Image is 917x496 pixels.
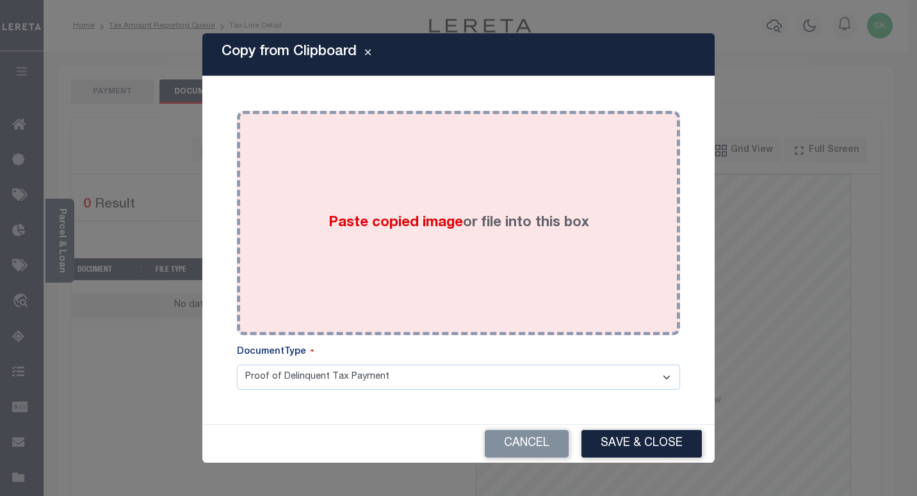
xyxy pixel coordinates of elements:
[581,430,702,458] button: Save & Close
[357,47,379,62] button: Close
[329,216,463,230] span: Paste copied image
[237,345,314,360] label: DocumentType
[485,430,569,458] button: Cancel
[222,44,357,60] h5: Copy from Clipboard
[329,213,589,234] label: or file into this box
